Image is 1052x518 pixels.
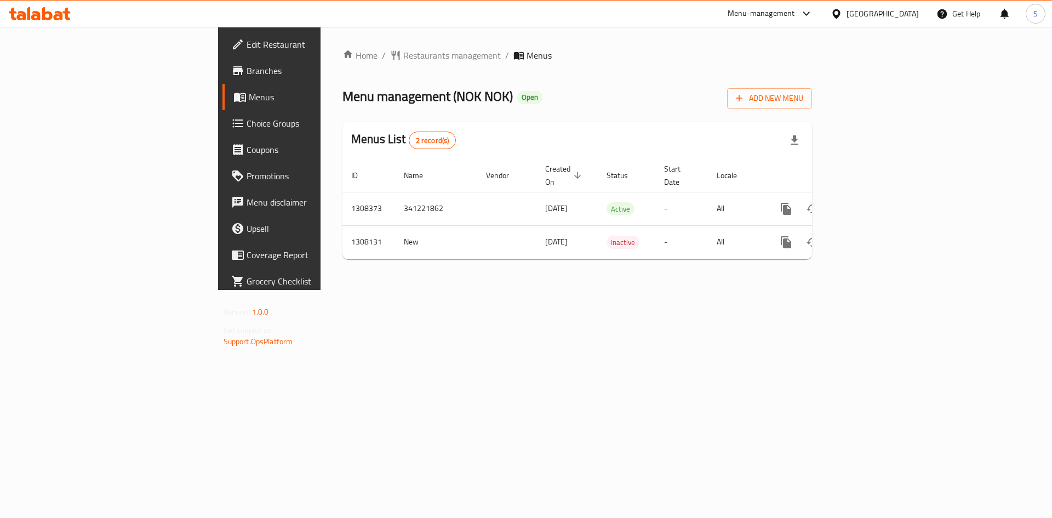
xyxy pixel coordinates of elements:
a: Support.OpsPlatform [224,334,293,349]
nav: breadcrumb [342,49,812,62]
div: Export file [781,127,808,153]
span: Choice Groups [247,117,385,130]
span: Get support on: [224,323,274,338]
span: Edit Restaurant [247,38,385,51]
table: enhanced table [342,159,887,259]
span: Open [517,93,542,102]
a: Coverage Report [222,242,394,268]
a: Grocery Checklist [222,268,394,294]
span: Coverage Report [247,248,385,261]
a: Menus [222,84,394,110]
span: Vendor [486,169,523,182]
span: Restaurants management [403,49,501,62]
div: Active [607,202,634,215]
a: Edit Restaurant [222,31,394,58]
button: more [773,229,799,255]
span: Name [404,169,437,182]
span: Menu disclaimer [247,196,385,209]
a: Restaurants management [390,49,501,62]
span: [DATE] [545,201,568,215]
div: Menu-management [728,7,795,20]
span: Locale [717,169,751,182]
div: Total records count [409,132,456,149]
div: [GEOGRAPHIC_DATA] [847,8,919,20]
a: Upsell [222,215,394,242]
a: Choice Groups [222,110,394,136]
button: Change Status [799,229,826,255]
a: Promotions [222,163,394,189]
span: Menus [527,49,552,62]
span: Promotions [247,169,385,183]
span: ID [351,169,372,182]
span: Inactive [607,236,639,249]
span: Menus [249,90,385,104]
td: All [708,225,764,259]
a: Menu disclaimer [222,189,394,215]
span: Add New Menu [736,92,803,105]
a: Coupons [222,136,394,163]
span: Menu management ( NOK NOK ) [342,84,513,109]
span: Start Date [664,162,695,189]
td: - [655,225,708,259]
span: Active [607,203,634,215]
td: - [655,192,708,225]
span: Grocery Checklist [247,275,385,288]
td: New [395,225,477,259]
h2: Menus List [351,131,456,149]
td: 341221862 [395,192,477,225]
div: Open [517,91,542,104]
span: [DATE] [545,235,568,249]
button: Add New Menu [727,88,812,109]
th: Actions [764,159,887,192]
span: Created On [545,162,585,189]
span: Version: [224,305,250,319]
a: Branches [222,58,394,84]
span: Status [607,169,642,182]
span: Coupons [247,143,385,156]
span: 2 record(s) [409,135,456,146]
span: 1.0.0 [252,305,269,319]
span: Upsell [247,222,385,235]
button: more [773,196,799,222]
button: Change Status [799,196,826,222]
td: All [708,192,764,225]
span: S [1033,8,1038,20]
span: Branches [247,64,385,77]
li: / [505,49,509,62]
